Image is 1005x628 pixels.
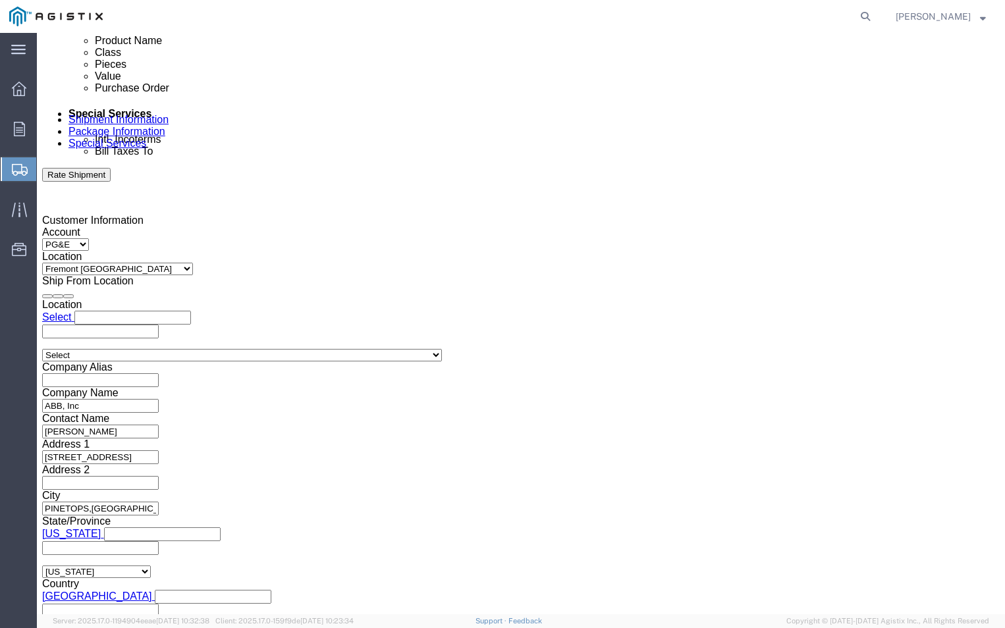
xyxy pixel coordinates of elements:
[475,617,508,625] a: Support
[508,617,542,625] a: Feedback
[215,617,354,625] span: Client: 2025.17.0-159f9de
[786,615,989,627] span: Copyright © [DATE]-[DATE] Agistix Inc., All Rights Reserved
[896,9,971,24] span: Jimmy Dunn
[895,9,987,24] button: [PERSON_NAME]
[37,33,1005,614] iframe: FS Legacy Container
[53,617,209,625] span: Server: 2025.17.0-1194904eeae
[9,7,103,26] img: logo
[300,617,354,625] span: [DATE] 10:23:34
[156,617,209,625] span: [DATE] 10:32:38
